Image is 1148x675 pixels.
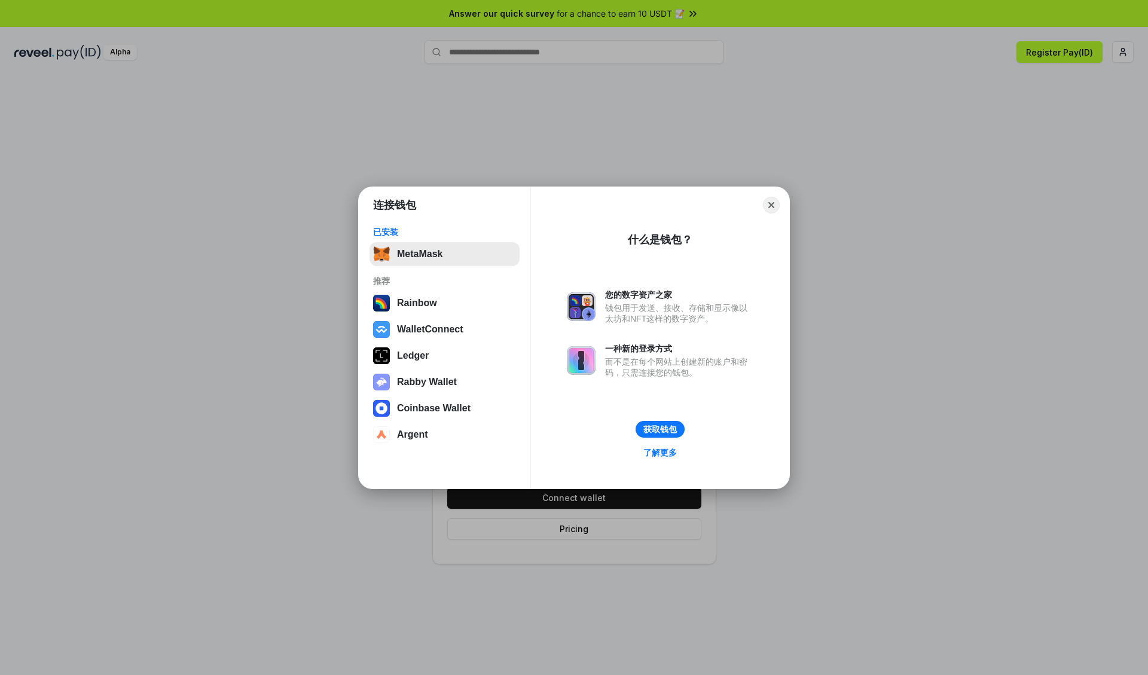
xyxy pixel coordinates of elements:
[397,350,429,361] div: Ledger
[373,321,390,338] img: svg+xml,%3Csvg%20width%3D%2228%22%20height%3D%2228%22%20viewBox%3D%220%200%2028%2028%22%20fill%3D...
[373,276,516,286] div: 推荐
[397,324,463,335] div: WalletConnect
[643,447,677,458] div: 了解更多
[397,429,428,440] div: Argent
[397,298,437,309] div: Rainbow
[370,344,520,368] button: Ledger
[636,445,684,460] a: 了解更多
[373,374,390,390] img: svg+xml,%3Csvg%20xmlns%3D%22http%3A%2F%2Fwww.w3.org%2F2000%2Fsvg%22%20fill%3D%22none%22%20viewBox...
[567,346,596,375] img: svg+xml,%3Csvg%20xmlns%3D%22http%3A%2F%2Fwww.w3.org%2F2000%2Fsvg%22%20fill%3D%22none%22%20viewBox...
[605,343,753,354] div: 一种新的登录方式
[370,317,520,341] button: WalletConnect
[373,295,390,311] img: svg+xml,%3Csvg%20width%3D%22120%22%20height%3D%22120%22%20viewBox%3D%220%200%20120%20120%22%20fil...
[567,292,596,321] img: svg+xml,%3Csvg%20xmlns%3D%22http%3A%2F%2Fwww.w3.org%2F2000%2Fsvg%22%20fill%3D%22none%22%20viewBox...
[605,289,753,300] div: 您的数字资产之家
[763,197,780,213] button: Close
[397,403,471,414] div: Coinbase Wallet
[397,377,457,387] div: Rabby Wallet
[373,198,416,212] h1: 连接钱包
[628,233,692,247] div: 什么是钱包？
[370,396,520,420] button: Coinbase Wallet
[373,347,390,364] img: svg+xml,%3Csvg%20xmlns%3D%22http%3A%2F%2Fwww.w3.org%2F2000%2Fsvg%22%20width%3D%2228%22%20height%3...
[636,421,685,438] button: 获取钱包
[373,426,390,443] img: svg+xml,%3Csvg%20width%3D%2228%22%20height%3D%2228%22%20viewBox%3D%220%200%2028%2028%22%20fill%3D...
[373,246,390,262] img: svg+xml,%3Csvg%20fill%3D%22none%22%20height%3D%2233%22%20viewBox%3D%220%200%2035%2033%22%20width%...
[397,249,442,259] div: MetaMask
[605,356,753,378] div: 而不是在每个网站上创建新的账户和密码，只需连接您的钱包。
[370,242,520,266] button: MetaMask
[370,370,520,394] button: Rabby Wallet
[605,303,753,324] div: 钱包用于发送、接收、存储和显示像以太坊和NFT这样的数字资产。
[370,291,520,315] button: Rainbow
[373,227,516,237] div: 已安装
[373,400,390,417] img: svg+xml,%3Csvg%20width%3D%2228%22%20height%3D%2228%22%20viewBox%3D%220%200%2028%2028%22%20fill%3D...
[643,424,677,435] div: 获取钱包
[370,423,520,447] button: Argent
